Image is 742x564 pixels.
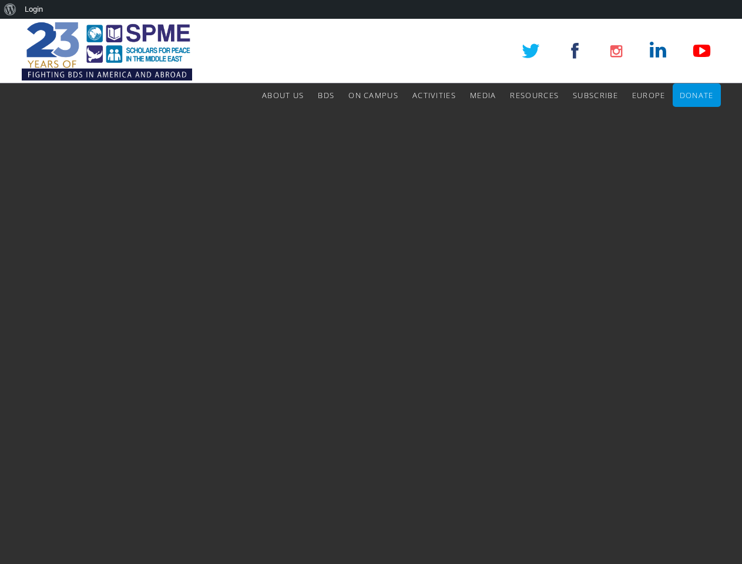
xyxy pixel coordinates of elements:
span: Europe [632,90,666,100]
span: On Campus [348,90,398,100]
a: BDS [318,83,334,107]
span: Subscribe [573,90,618,100]
a: On Campus [348,83,398,107]
span: BDS [318,90,334,100]
a: Activities [412,83,456,107]
a: Subscribe [573,83,618,107]
img: SPME [22,19,192,83]
span: Media [470,90,496,100]
span: Resources [510,90,559,100]
a: About Us [262,83,304,107]
a: Resources [510,83,559,107]
a: Media [470,83,496,107]
a: Europe [632,83,666,107]
span: Donate [680,90,714,100]
span: Activities [412,90,456,100]
a: Donate [680,83,714,107]
span: About Us [262,90,304,100]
